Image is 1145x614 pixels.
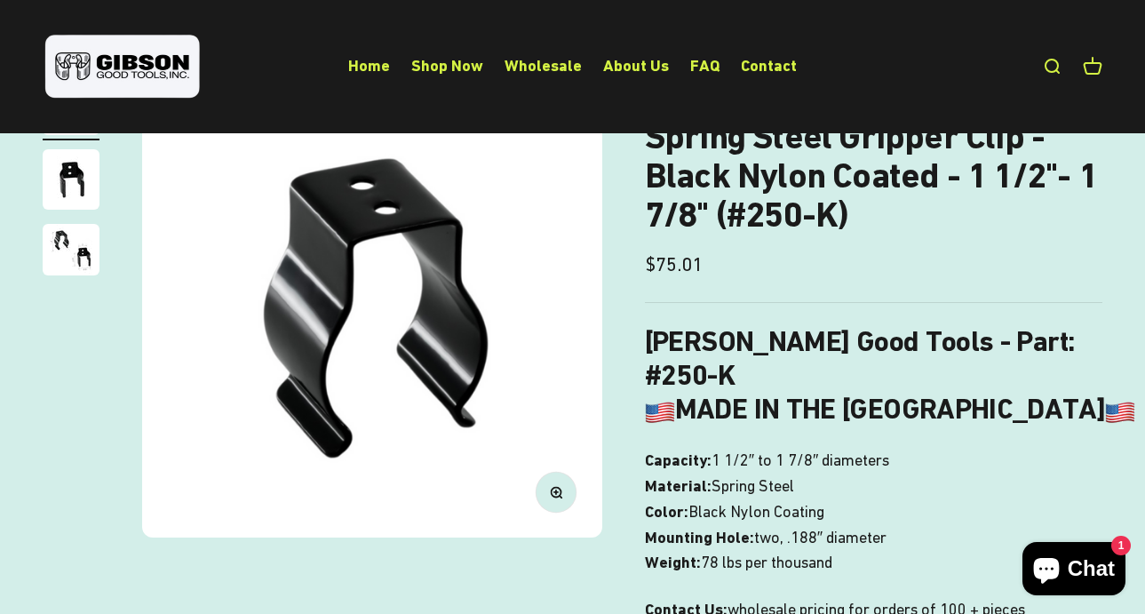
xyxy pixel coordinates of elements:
[754,525,887,551] span: two, .188″ diameter
[645,451,712,469] b: Capacity:
[348,56,390,75] a: Home
[712,474,794,499] span: Spring Steel
[603,56,669,75] a: About Us
[505,56,582,75] a: Wholesale
[43,224,99,275] img: close up of a spring steel gripper clip, tool clip, durable, secure holding, Excellent corrosion ...
[645,528,754,546] b: Mounting Hole:
[142,78,602,538] img: Gripper clip, made & shipped from the USA!
[712,448,890,474] span: 1 1/2″ to 1 7/8″ diameters
[690,56,720,75] a: FAQ
[43,149,99,210] img: close up of a spring steel gripper clip, tool clip, durable, secure holding, Excellent corrosion ...
[1017,542,1131,600] inbox-online-store-chat: Shopify online store chat
[701,550,832,576] span: 78 lbs per thousand
[411,56,483,75] a: Shop Now
[645,117,1102,235] h1: Spring Steel Gripper Clip - Black Nylon Coated - 1 1/2"- 1 7/8" (#250-K)
[688,499,824,525] span: Black Nylon Coating
[645,553,701,571] b: Weight:
[645,476,712,495] b: Material:
[43,149,99,215] button: Go to item 2
[645,392,1135,426] b: MADE IN THE [GEOGRAPHIC_DATA]
[645,249,703,280] sale-price: $75.01
[741,56,797,75] a: Contact
[43,224,99,281] button: Go to item 3
[645,324,1076,392] b: [PERSON_NAME] Good Tools - Part: #250-K
[645,502,688,521] b: Color:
